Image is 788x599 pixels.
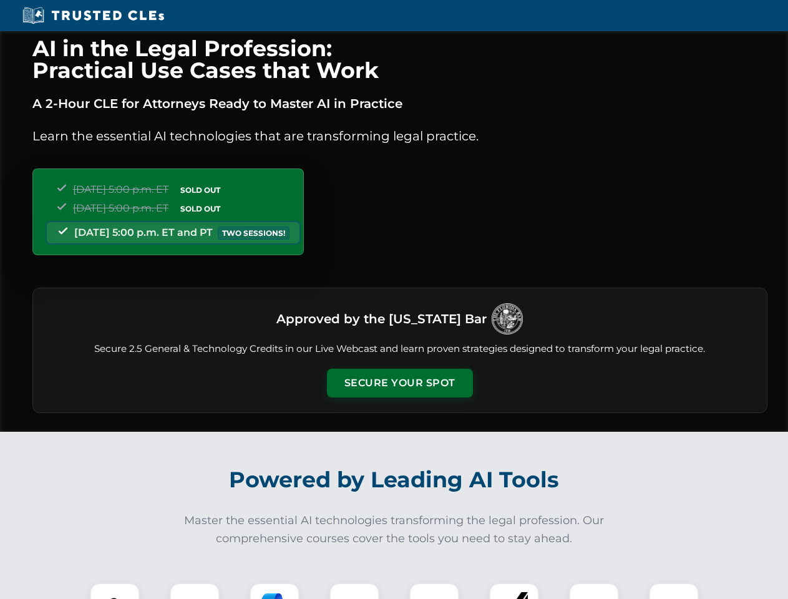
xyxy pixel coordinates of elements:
img: Logo [492,303,523,334]
button: Secure Your Spot [327,369,473,397]
p: A 2-Hour CLE for Attorneys Ready to Master AI in Practice [32,94,767,114]
h3: Approved by the [US_STATE] Bar [276,308,487,330]
span: [DATE] 5:00 p.m. ET [73,183,168,195]
span: [DATE] 5:00 p.m. ET [73,202,168,214]
span: SOLD OUT [176,183,225,197]
span: SOLD OUT [176,202,225,215]
p: Secure 2.5 General & Technology Credits in our Live Webcast and learn proven strategies designed ... [48,342,752,356]
h2: Powered by Leading AI Tools [49,458,740,502]
img: Trusted CLEs [19,6,168,25]
h1: AI in the Legal Profession: Practical Use Cases that Work [32,37,767,81]
p: Learn the essential AI technologies that are transforming legal practice. [32,126,767,146]
p: Master the essential AI technologies transforming the legal profession. Our comprehensive courses... [176,512,613,548]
